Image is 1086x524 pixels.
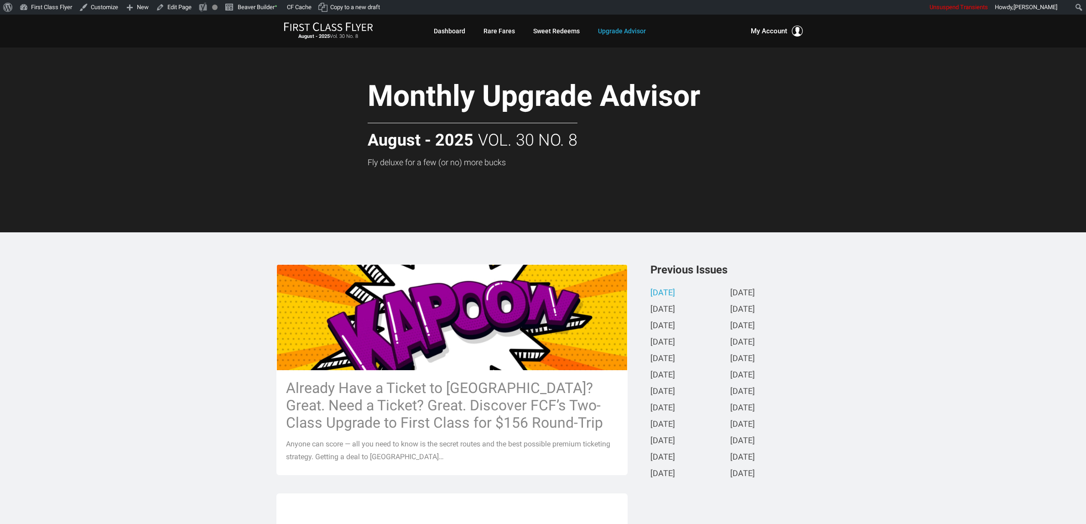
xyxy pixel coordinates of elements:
p: Anyone can score — all you need to know is the secret routes and the best possible premium ticket... [286,438,618,463]
strong: August - 2025 [298,33,330,39]
a: [DATE] [650,403,675,413]
a: [DATE] [730,305,755,314]
h3: Previous Issues [650,264,810,275]
a: [DATE] [650,387,675,397]
h3: Fly deluxe for a few (or no) more bucks [368,158,764,167]
h3: Already Have a Ticket to [GEOGRAPHIC_DATA]? Great. Need a Ticket? Great. Discover FCF’s Two-Class... [286,379,618,431]
a: [DATE] [730,453,755,462]
a: Already Have a Ticket to [GEOGRAPHIC_DATA]? Great. Need a Ticket? Great. Discover FCF’s Two-Class... [276,264,628,475]
a: [DATE] [730,288,755,298]
span: My Account [751,26,787,37]
a: [DATE] [730,436,755,446]
a: [DATE] [650,420,675,430]
a: [DATE] [650,338,675,347]
a: [DATE] [650,354,675,364]
small: Vol. 30 No. 8 [284,33,373,40]
a: [DATE] [650,469,675,479]
a: [DATE] [650,288,675,298]
h2: Vol. 30 No. 8 [368,123,577,150]
a: First Class FlyerAugust - 2025Vol. 30 No. 8 [284,22,373,40]
a: Dashboard [434,23,465,39]
a: Sweet Redeems [533,23,580,39]
a: [DATE] [730,387,755,397]
span: • [275,1,277,11]
a: [DATE] [650,305,675,314]
button: My Account [751,26,803,37]
a: [DATE] [730,469,755,479]
span: Unsuspend Transients [930,4,988,10]
a: [DATE] [650,453,675,462]
a: [DATE] [730,338,755,347]
a: [DATE] [730,403,755,413]
a: [DATE] [650,371,675,380]
strong: August - 2025 [368,131,473,150]
a: Rare Fares [483,23,515,39]
a: [DATE] [730,321,755,331]
h1: Monthly Upgrade Advisor [368,80,764,115]
a: [DATE] [650,321,675,331]
a: [DATE] [730,420,755,430]
a: Upgrade Advisor [598,23,646,39]
a: [DATE] [730,354,755,364]
a: [DATE] [730,371,755,380]
a: [DATE] [650,436,675,446]
span: [PERSON_NAME] [1013,4,1057,10]
img: First Class Flyer [284,22,373,31]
